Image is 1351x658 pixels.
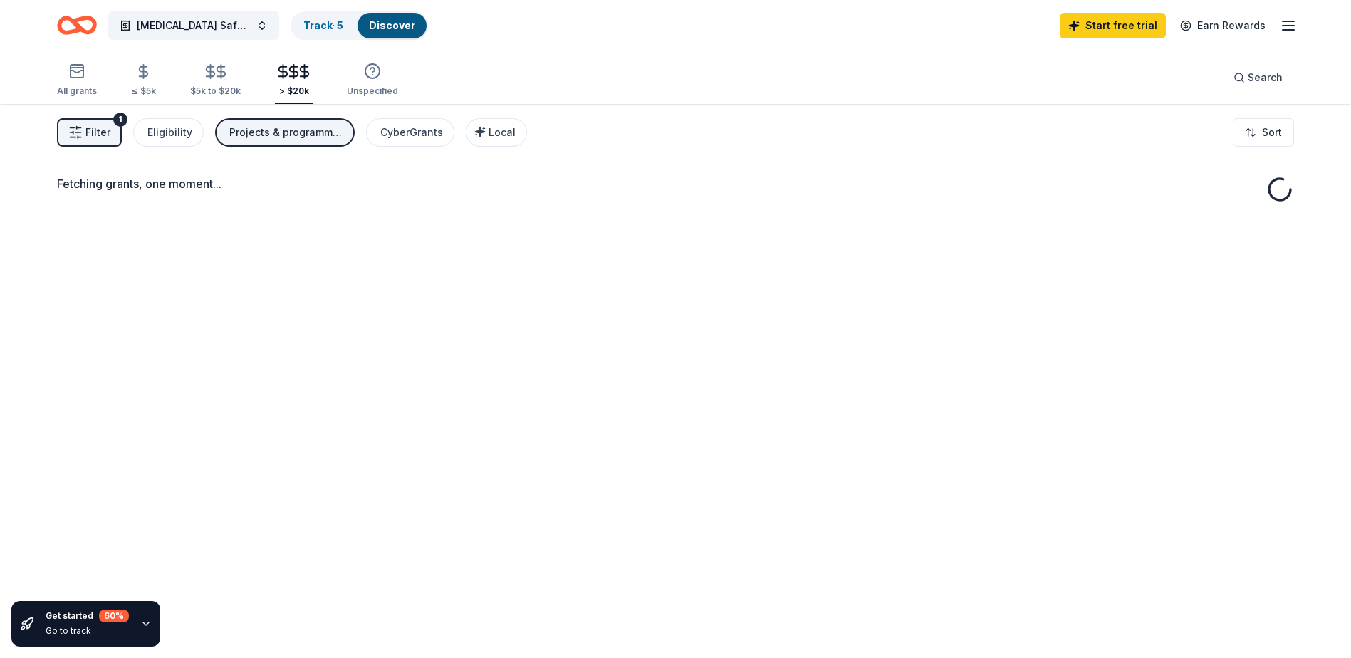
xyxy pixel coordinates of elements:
[137,17,251,34] span: [MEDICAL_DATA] Safety Net
[190,85,241,97] div: $5k to $20k
[108,11,279,40] button: [MEDICAL_DATA] Safety Net
[133,118,204,147] button: Eligibility
[229,124,343,141] div: Projects & programming, Training and capacity building, General operations
[347,57,398,104] button: Unspecified
[46,625,129,637] div: Go to track
[131,85,156,97] div: ≤ $5k
[291,11,428,40] button: Track· 5Discover
[369,19,415,31] a: Discover
[147,124,192,141] div: Eligibility
[275,85,313,97] div: > $20k
[1060,13,1166,38] a: Start free trial
[131,58,156,104] button: ≤ $5k
[366,118,454,147] button: CyberGrants
[1248,69,1283,86] span: Search
[275,58,313,104] button: > $20k
[1172,13,1274,38] a: Earn Rewards
[46,610,129,622] div: Get started
[466,118,527,147] button: Local
[380,124,443,141] div: CyberGrants
[1262,124,1282,141] span: Sort
[303,19,343,31] a: Track· 5
[190,58,241,104] button: $5k to $20k
[57,85,97,97] div: All grants
[99,610,129,622] div: 60 %
[85,124,110,141] span: Filter
[1222,63,1294,92] button: Search
[113,113,127,127] div: 1
[57,9,97,42] a: Home
[215,118,355,147] button: Projects & programming, Training and capacity building, General operations
[1233,118,1294,147] button: Sort
[347,85,398,97] div: Unspecified
[489,126,516,138] span: Local
[57,57,97,104] button: All grants
[57,118,122,147] button: Filter1
[57,175,1294,192] div: Fetching grants, one moment...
